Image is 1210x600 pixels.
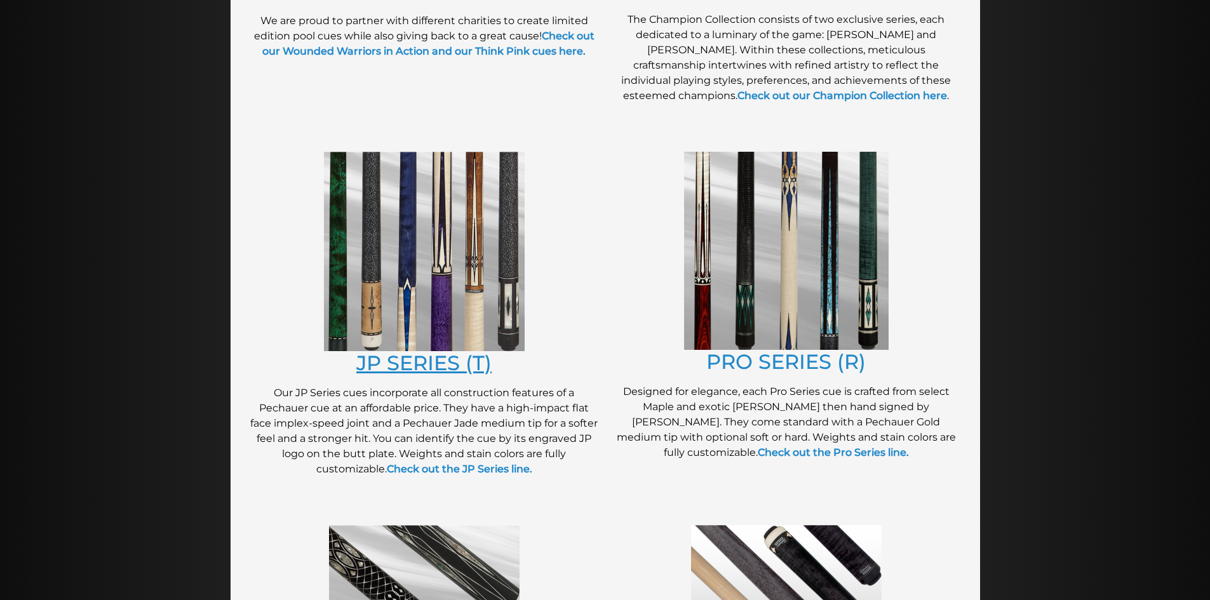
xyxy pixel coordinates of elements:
p: We are proud to partner with different charities to create limited edition pool cues while also g... [250,13,599,59]
a: Check out our Champion Collection here [737,90,947,102]
a: PRO SERIES (R) [706,349,866,374]
a: JP SERIES (T) [356,350,492,375]
p: Designed for elegance, each Pro Series cue is crafted from select Maple and exotic [PERSON_NAME] ... [612,384,961,460]
p: The Champion Collection consists of two exclusive series, each dedicated to a luminary of the gam... [612,12,961,103]
a: Check out the Pro Series line. [758,446,909,458]
a: Check out the JP Series line. [387,463,532,475]
a: Check out our Wounded Warriors in Action and our Think Pink cues here. [262,30,595,57]
p: Our JP Series cues incorporate all construction features of a Pechauer cue at an affordable price... [250,385,599,477]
